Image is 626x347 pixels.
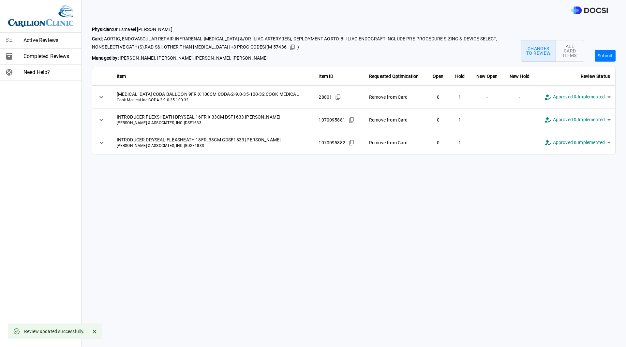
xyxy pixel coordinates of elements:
strong: Item [117,74,126,79]
td: 1 [449,86,470,108]
span: [MEDICAL_DATA] CODA BALLOON 9FR X 100CM CODA-2-9.0-35-100-32 COOK MEDICAL [117,91,308,97]
span: AORTIC, ENDOVASCULAR REPAIR INFRARENAL [MEDICAL_DATA] &/OR ILIAC ARTERY(IES), DEPLOYMENT AORTO-BI... [92,36,521,52]
span: 1070095881 [319,117,345,123]
strong: Review Status [581,74,610,79]
strong: Card: [92,36,103,41]
td: 0 [427,131,449,154]
td: - [504,131,536,154]
button: Copied! [288,42,297,52]
td: 1 [449,131,470,154]
td: Remove from Card [364,108,427,131]
span: 28801 [319,94,332,100]
strong: Managed by: [92,55,119,61]
span: INTRODUCER DRYSEAL FLEXSHEATH 18FR, 33CM GDSF1833 [PERSON_NAME] [117,137,308,143]
span: Approved & Implemented [553,93,605,101]
span: Need Help? [23,68,76,76]
span: Completed Reviews [23,52,76,60]
span: [PERSON_NAME], [PERSON_NAME], [PERSON_NAME], [PERSON_NAME] [92,55,521,62]
td: 1 [449,108,470,131]
td: Remove from Card [364,86,427,108]
span: Approved & Implemented [553,139,605,146]
div: Review updated successfully. [24,325,84,337]
button: Submit [595,50,616,62]
td: - [470,131,504,154]
span: INTRODUCER FLEXSHEATH DRYSEAL 16FR X 33CM DSF1633 [PERSON_NAME] [117,114,308,120]
strong: New Open [476,74,498,79]
td: - [504,86,536,108]
strong: Item ID [319,74,333,79]
button: Changes to Review [521,40,556,62]
span: 1070095882 [319,139,345,146]
td: - [470,108,504,131]
button: Close [90,327,99,337]
span: [PERSON_NAME] & ASSOCIATES, INC. | GDSF1833 [117,143,308,149]
button: Copied! [347,138,356,148]
td: - [504,108,536,131]
div: Approved & Implemented [539,88,615,106]
strong: Requested Optimization [369,74,419,79]
strong: New Hold [510,74,529,79]
img: Site Logo [8,5,73,27]
td: 0 [427,108,449,131]
div: Approved & Implemented [539,110,615,129]
td: - [470,86,504,108]
button: Copied! [333,92,343,102]
span: Active Reviews [23,36,76,44]
span: Dr. Esmaeel [PERSON_NAME] [92,26,521,33]
strong: Open [433,74,444,79]
strong: Hold [455,74,465,79]
span: [PERSON_NAME] & ASSOCIATES, INC. | DSF1633 [117,120,308,126]
span: Approved & Implemented [553,116,605,123]
td: 0 [427,86,449,108]
button: All Card Items [556,40,584,62]
div: Approved & Implemented [539,133,615,152]
span: Cook Medical Inc | CODA-2-9.0-35-100-32 [117,97,308,103]
td: Remove from Card [364,131,427,154]
img: DOCSI Logo [571,7,608,15]
button: Copied! [347,115,356,125]
strong: Physician: [92,27,113,32]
